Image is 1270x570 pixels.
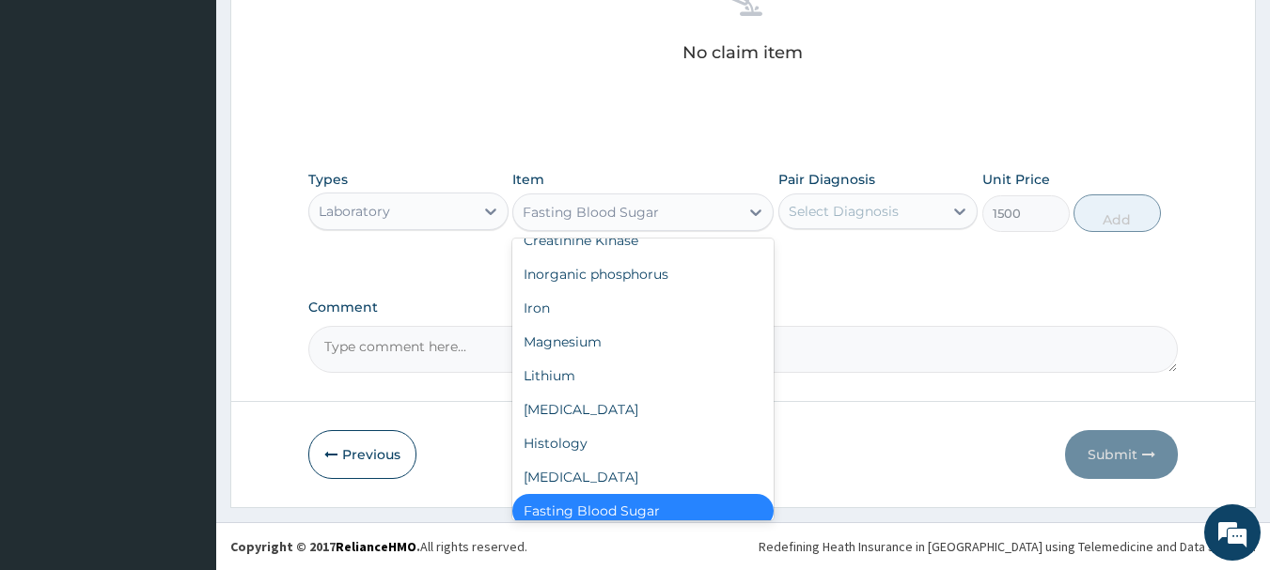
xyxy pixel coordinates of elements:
button: Add [1074,194,1161,232]
img: d_794563401_company_1708531726252_794563401 [35,94,76,141]
label: Types [308,172,348,188]
div: Laboratory [319,202,390,221]
button: Previous [308,430,416,479]
div: Chat with us now [98,105,316,130]
div: Fasting Blood Sugar [512,494,774,528]
div: Fasting Blood Sugar [523,203,659,222]
div: Select Diagnosis [789,202,899,221]
footer: All rights reserved. [216,522,1270,570]
label: Item [512,170,544,189]
textarea: Type your message and hit 'Enter' [9,375,358,440]
div: Iron [512,291,774,325]
div: Redefining Heath Insurance in [GEOGRAPHIC_DATA] using Telemedicine and Data Science! [759,537,1256,556]
label: Comment [308,300,1179,316]
div: [MEDICAL_DATA] [512,393,774,426]
div: Magnesium [512,325,774,359]
div: Minimize live chat window [308,9,353,54]
div: [MEDICAL_DATA] [512,460,774,494]
button: Submit [1065,430,1178,479]
p: No claim item [682,43,803,62]
label: Unit Price [982,170,1050,189]
label: Pair Diagnosis [778,170,875,189]
a: RelianceHMO [336,538,416,555]
div: Lithium [512,359,774,393]
div: Histology [512,426,774,460]
div: Inorganic phosphorus [512,257,774,291]
strong: Copyright © 2017 . [230,538,420,555]
div: Creatinine Kinase [512,223,774,257]
span: We're online! [109,167,259,357]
